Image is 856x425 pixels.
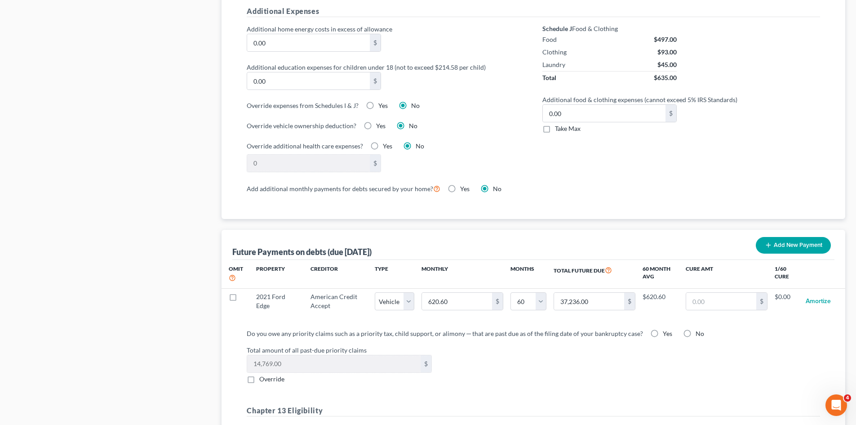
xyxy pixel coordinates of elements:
[542,73,556,82] div: Total
[259,375,284,383] span: Override
[643,260,679,288] th: 60 Month Avg
[643,288,679,314] td: $620.60
[542,48,567,57] div: Clothing
[665,105,676,122] div: $
[844,394,851,402] span: 4
[249,288,303,314] td: 2021 Ford Edge
[222,260,249,288] th: Omit
[542,35,557,44] div: Food
[756,237,831,254] button: Add New Payment
[663,330,672,337] span: Yes
[247,34,370,51] input: 0.00
[247,101,359,110] label: Override expenses from Schedules I & J?
[411,102,420,109] span: No
[654,73,677,82] div: $635.00
[422,293,492,310] input: 0.00
[247,405,820,416] h5: Chapter 13 Eligibility
[460,185,470,192] span: Yes
[825,394,847,416] iframe: Intercom live chat
[376,122,386,130] span: Yes
[416,142,424,150] span: No
[247,155,370,172] input: 0.00
[775,288,798,314] td: $0.00
[542,25,572,32] strong: Schedule J
[249,260,303,288] th: Property
[493,185,501,192] span: No
[247,6,820,17] h5: Additional Expenses
[686,293,756,310] input: 0.00
[247,141,363,151] label: Override additional health care expenses?
[370,72,381,89] div: $
[696,330,704,337] span: No
[756,293,767,310] div: $
[554,293,624,310] input: 0.00
[492,293,503,310] div: $
[409,122,417,130] span: No
[370,155,381,172] div: $
[510,260,546,288] th: Months
[383,142,392,150] span: Yes
[654,35,677,44] div: $497.00
[242,63,529,72] label: Additional education expenses for children under 18 (not to exceed $214.58 per child)
[247,72,370,89] input: 0.00
[247,121,356,130] label: Override vehicle ownership deduction?
[543,105,665,122] input: 0.00
[806,292,831,310] button: Amortize
[232,246,372,257] div: Future Payments on debts (due [DATE])
[247,329,643,338] label: Do you owe any priority claims such as a priority tax, child support, or alimony ─ that are past ...
[421,355,431,372] div: $
[414,260,510,288] th: Monthly
[657,48,677,57] div: $93.00
[378,102,388,109] span: Yes
[657,60,677,69] div: $45.00
[624,293,635,310] div: $
[242,24,529,34] label: Additional home energy costs in excess of allowance
[303,288,375,314] td: American Credit Accept
[679,260,775,288] th: Cure Amt
[370,34,381,51] div: $
[546,260,643,288] th: Total Future Due
[775,260,798,288] th: 1/60 Cure
[555,125,581,132] span: Take Max
[542,60,565,69] div: Laundry
[242,345,825,355] label: Total amount of all past-due priority claims
[247,355,421,372] input: 0.00
[247,183,440,194] label: Add additional monthly payments for debts secured by your home?
[538,95,825,104] label: Additional food & clothing expenses (cannot exceed 5% IRS Standards)
[303,260,375,288] th: Creditor
[375,260,414,288] th: Type
[542,24,677,33] div: Food & Clothing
